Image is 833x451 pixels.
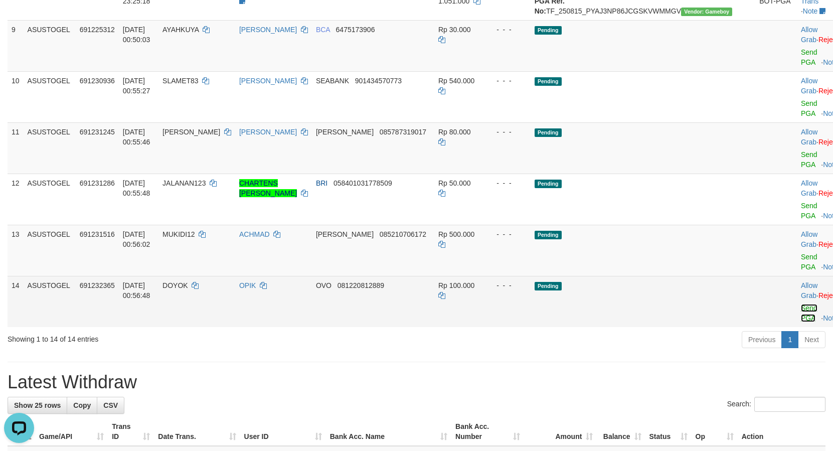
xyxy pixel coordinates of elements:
[24,122,76,174] td: ASUSTOGEL
[438,128,471,136] span: Rp 80.000
[24,20,76,71] td: ASUSTOGEL
[438,26,471,34] span: Rp 30.000
[8,174,24,225] td: 12
[742,331,782,348] a: Previous
[801,151,817,169] a: Send PGA
[438,230,474,238] span: Rp 500.000
[162,77,199,85] span: SLAMET83
[801,77,817,95] a: Allow Grab
[14,401,61,409] span: Show 25 rows
[801,253,817,271] a: Send PGA
[438,179,471,187] span: Rp 50.000
[8,330,340,344] div: Showing 1 to 14 of 14 entries
[8,397,67,414] a: Show 25 rows
[738,417,825,446] th: Action
[8,122,24,174] td: 11
[123,179,150,197] span: [DATE] 00:55:48
[239,26,297,34] a: [PERSON_NAME]
[801,281,817,299] a: Allow Grab
[801,304,817,322] a: Send PGA
[535,282,562,290] span: Pending
[8,20,24,71] td: 9
[334,179,392,187] span: Copy 058401031778509 to clipboard
[240,417,326,446] th: User ID: activate to sort column ascending
[8,71,24,122] td: 10
[80,77,115,85] span: 691230936
[316,230,374,238] span: [PERSON_NAME]
[801,202,817,220] a: Send PGA
[801,230,818,248] span: ·
[524,417,597,446] th: Amount: activate to sort column ascending
[80,281,115,289] span: 691232365
[123,281,150,299] span: [DATE] 00:56:48
[535,77,562,86] span: Pending
[24,276,76,327] td: ASUSTOGEL
[108,417,154,446] th: Trans ID: activate to sort column ascending
[80,128,115,136] span: 691231245
[239,179,297,197] a: CHARTENS [PERSON_NAME]
[239,128,297,136] a: [PERSON_NAME]
[535,26,562,35] span: Pending
[80,26,115,34] span: 691225312
[801,128,818,146] span: ·
[488,178,527,188] div: - - -
[123,230,150,248] span: [DATE] 00:56:02
[681,8,732,16] span: Vendor URL: https://payment21.1velocity.biz
[154,417,240,446] th: Date Trans.: activate to sort column ascending
[781,331,798,348] a: 1
[162,281,188,289] span: DOYOK
[801,179,817,197] a: Allow Grab
[488,25,527,35] div: - - -
[67,397,97,414] a: Copy
[316,26,330,34] span: BCA
[162,179,206,187] span: JALANAN123
[380,128,426,136] span: Copy 085787319017 to clipboard
[326,417,451,446] th: Bank Acc. Name: activate to sort column ascending
[162,128,220,136] span: [PERSON_NAME]
[801,26,817,44] a: Allow Grab
[80,179,115,187] span: 691231286
[692,417,738,446] th: Op: activate to sort column ascending
[162,230,195,238] span: MUKIDI12
[336,26,375,34] span: Copy 6475173906 to clipboard
[803,7,818,15] a: Note
[4,4,34,34] button: Open LiveChat chat widget
[438,77,474,85] span: Rp 540.000
[316,179,327,187] span: BRI
[355,77,402,85] span: Copy 901434570773 to clipboard
[123,77,150,95] span: [DATE] 00:55:27
[451,417,524,446] th: Bank Acc. Number: activate to sort column ascending
[239,281,256,289] a: OPIK
[123,128,150,146] span: [DATE] 00:55:46
[597,417,645,446] th: Balance: activate to sort column ascending
[103,401,118,409] span: CSV
[798,331,825,348] a: Next
[8,225,24,276] td: 13
[535,180,562,188] span: Pending
[24,225,76,276] td: ASUSTOGEL
[316,128,374,136] span: [PERSON_NAME]
[8,276,24,327] td: 14
[645,417,692,446] th: Status: activate to sort column ascending
[535,128,562,137] span: Pending
[97,397,124,414] a: CSV
[801,48,817,66] a: Send PGA
[488,127,527,137] div: - - -
[801,179,818,197] span: ·
[488,229,527,239] div: - - -
[316,77,349,85] span: SEABANK
[438,281,474,289] span: Rp 100.000
[801,281,818,299] span: ·
[338,281,384,289] span: Copy 081220812889 to clipboard
[24,71,76,122] td: ASUSTOGEL
[123,26,150,44] span: [DATE] 00:50:03
[801,128,817,146] a: Allow Grab
[801,77,818,95] span: ·
[380,230,426,238] span: Copy 085210706172 to clipboard
[801,99,817,117] a: Send PGA
[239,230,270,238] a: ACHMAD
[239,77,297,85] a: [PERSON_NAME]
[727,397,825,412] label: Search:
[488,76,527,86] div: - - -
[535,231,562,239] span: Pending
